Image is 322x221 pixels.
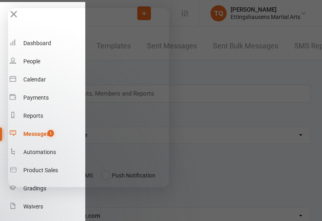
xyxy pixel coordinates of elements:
iframe: Intercom live chat [8,8,169,187]
div: Waivers [23,203,43,210]
a: Waivers [10,198,86,216]
a: Gradings [10,179,86,198]
iframe: Intercom live chat [8,194,27,213]
div: Gradings [23,185,46,192]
